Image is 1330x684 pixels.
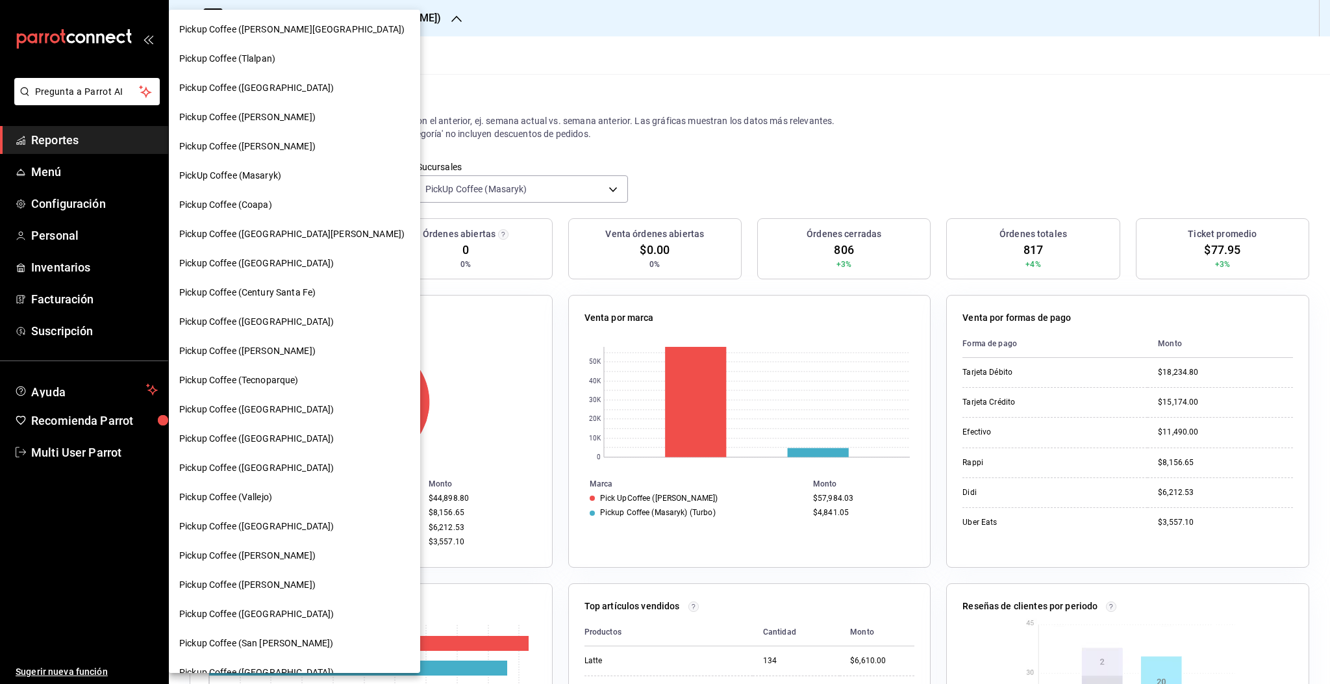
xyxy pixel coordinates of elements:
span: Pickup Coffee ([GEOGRAPHIC_DATA]) [179,607,334,621]
div: Pickup Coffee (Tecnoparque) [169,366,420,395]
span: Pickup Coffee (Tlalpan) [179,52,275,66]
span: Pickup Coffee ([GEOGRAPHIC_DATA]) [179,403,334,416]
span: Pickup Coffee ([GEOGRAPHIC_DATA]) [179,257,334,270]
div: Pickup Coffee ([PERSON_NAME]) [169,541,420,570]
div: Pickup Coffee ([GEOGRAPHIC_DATA]) [169,73,420,103]
div: Pickup Coffee ([GEOGRAPHIC_DATA]) [169,249,420,278]
span: Pickup Coffee ([PERSON_NAME]) [179,578,316,592]
div: Pickup Coffee ([GEOGRAPHIC_DATA]) [169,395,420,424]
div: Pickup Coffee ([GEOGRAPHIC_DATA]) [169,512,420,541]
div: Pickup Coffee ([PERSON_NAME]) [169,103,420,132]
span: Pickup Coffee (Vallejo) [179,490,272,504]
span: Pickup Coffee ([PERSON_NAME]) [179,549,316,563]
div: PickUp Coffee (Masaryk) [169,161,420,190]
span: Pickup Coffee ([GEOGRAPHIC_DATA]) [179,666,334,679]
div: Pickup Coffee ([PERSON_NAME]) [169,336,420,366]
span: Pickup Coffee ([PERSON_NAME][GEOGRAPHIC_DATA]) [179,23,405,36]
span: Pickup Coffee ([GEOGRAPHIC_DATA]) [179,432,334,446]
div: Pickup Coffee (San [PERSON_NAME]) [169,629,420,658]
span: Pickup Coffee (Century Santa Fe) [179,286,316,299]
div: Pickup Coffee (Vallejo) [169,483,420,512]
div: Pickup Coffee ([PERSON_NAME]) [169,132,420,161]
span: Pickup Coffee ([GEOGRAPHIC_DATA]) [179,81,334,95]
div: Pickup Coffee ([GEOGRAPHIC_DATA]) [169,453,420,483]
div: Pickup Coffee ([GEOGRAPHIC_DATA]) [169,307,420,336]
div: Pickup Coffee (Tlalpan) [169,44,420,73]
div: Pickup Coffee ([PERSON_NAME]) [169,570,420,600]
div: Pickup Coffee ([GEOGRAPHIC_DATA][PERSON_NAME]) [169,220,420,249]
div: Pickup Coffee ([GEOGRAPHIC_DATA]) [169,424,420,453]
span: Pickup Coffee ([GEOGRAPHIC_DATA]) [179,315,334,329]
span: Pickup Coffee ([PERSON_NAME]) [179,140,316,153]
span: Pickup Coffee (Coapa) [179,198,272,212]
span: PickUp Coffee (Masaryk) [179,169,281,183]
div: Pickup Coffee (Century Santa Fe) [169,278,420,307]
span: Pickup Coffee (San [PERSON_NAME]) [179,637,333,650]
span: Pickup Coffee ([GEOGRAPHIC_DATA][PERSON_NAME]) [179,227,405,241]
span: Pickup Coffee ([PERSON_NAME]) [179,344,316,358]
div: Pickup Coffee (Coapa) [169,190,420,220]
div: Pickup Coffee ([GEOGRAPHIC_DATA]) [169,600,420,629]
span: Pickup Coffee ([GEOGRAPHIC_DATA]) [179,520,334,533]
span: Pickup Coffee (Tecnoparque) [179,374,299,387]
span: Pickup Coffee ([GEOGRAPHIC_DATA]) [179,461,334,475]
span: Pickup Coffee ([PERSON_NAME]) [179,110,316,124]
div: Pickup Coffee ([PERSON_NAME][GEOGRAPHIC_DATA]) [169,15,420,44]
